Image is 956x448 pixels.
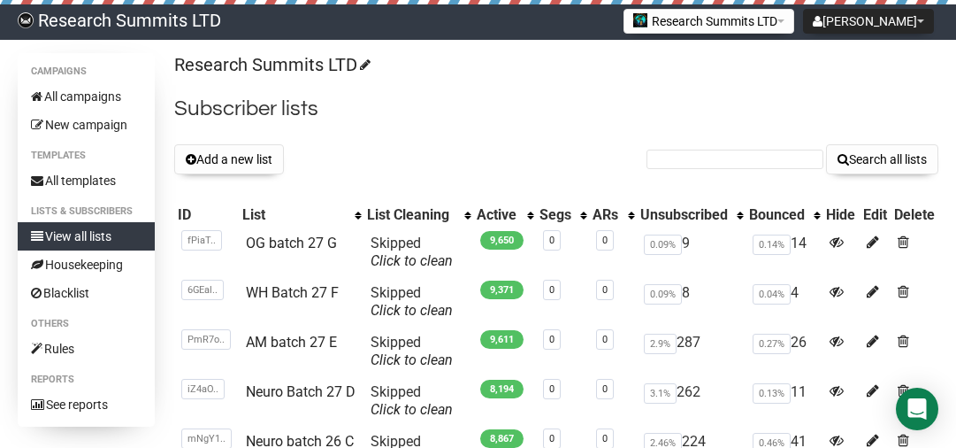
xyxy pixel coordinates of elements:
div: List [242,206,346,224]
th: Active: No sort applied, activate to apply an ascending sort [473,203,536,228]
li: Campaigns [18,61,155,82]
a: All campaigns [18,82,155,111]
a: See reports [18,390,155,419]
div: Segs [539,206,571,224]
th: List: No sort applied, activate to apply an ascending sort [239,203,363,228]
button: Search all lists [826,144,938,174]
span: 6GEal.. [181,280,224,300]
a: WH Batch 27 F [246,284,339,301]
th: ARs: No sort applied, activate to apply an ascending sort [589,203,636,228]
td: 287 [637,327,746,376]
button: [PERSON_NAME] [803,9,934,34]
td: 8 [637,277,746,327]
span: 8,194 [480,380,524,398]
a: 0 [602,334,608,345]
span: Skipped [371,383,453,418]
li: Templates [18,145,155,166]
a: OG batch 27 G [246,235,337,251]
div: Open Intercom Messenger [896,388,938,430]
li: Others [18,313,155,335]
th: Segs: No sort applied, activate to apply an ascending sort [536,203,589,228]
th: Hide: No sort applied, sorting is disabled [822,203,859,228]
div: List Cleaning [367,206,455,224]
a: 0 [602,284,608,296]
a: 0 [549,383,554,395]
a: Neuro Batch 27 D [246,383,356,400]
div: Hide [826,206,855,224]
a: Click to clean [371,351,453,368]
li: Reports [18,369,155,390]
td: 11 [746,376,822,426]
span: 0.27% [753,334,791,354]
th: Delete: No sort applied, sorting is disabled [891,203,938,228]
span: 9,371 [480,281,524,299]
a: Housekeeping [18,251,155,279]
div: ID [178,206,235,224]
div: ARs [593,206,618,224]
a: View all lists [18,222,155,251]
a: 0 [549,235,554,246]
span: 9,650 [480,231,524,250]
span: 0.09% [644,284,682,305]
span: 0.13% [753,383,791,404]
span: 0.09% [644,235,682,255]
a: Blacklist [18,279,155,307]
span: 3.1% [644,383,677,404]
a: Research Summits LTD [174,54,368,75]
td: 9 [637,228,746,277]
span: Skipped [371,235,453,269]
button: Add a new list [174,144,284,174]
div: Active [477,206,518,224]
span: fPiaT.. [181,230,222,251]
a: 0 [602,433,608,444]
div: Edit [863,206,887,224]
span: iZ4aO.. [181,379,225,399]
span: 9,611 [480,330,524,349]
img: bccbfd5974049ef095ce3c15df0eef5a [18,12,34,28]
td: 4 [746,277,822,327]
a: All templates [18,166,155,195]
span: PmR7o.. [181,329,231,350]
th: List Cleaning: No sort applied, activate to apply an ascending sort [363,203,473,228]
td: 14 [746,228,822,277]
span: 0.14% [753,235,791,255]
a: New campaign [18,111,155,139]
span: Skipped [371,334,453,368]
td: 26 [746,327,822,376]
a: 0 [549,433,554,444]
div: Bounced [749,206,805,224]
a: 0 [602,235,608,246]
a: 0 [549,334,554,345]
span: 8,867 [480,429,524,448]
th: Unsubscribed: No sort applied, activate to apply an ascending sort [637,203,746,228]
div: Delete [894,206,935,224]
th: ID: No sort applied, sorting is disabled [174,203,239,228]
th: Edit: No sort applied, sorting is disabled [860,203,891,228]
a: Click to clean [371,302,453,319]
a: 0 [549,284,554,296]
th: Bounced: No sort applied, activate to apply an ascending sort [746,203,822,228]
span: 2.9% [644,334,677,354]
a: 0 [602,383,608,395]
a: Click to clean [371,252,453,269]
a: Rules [18,335,155,363]
span: 0.04% [753,284,791,305]
h2: Subscriber lists [174,93,938,125]
div: Unsubscribed [640,206,728,224]
li: Lists & subscribers [18,201,155,222]
button: Research Summits LTD [623,9,794,34]
a: AM batch 27 E [246,334,337,351]
span: Skipped [371,284,453,319]
a: Click to clean [371,401,453,418]
img: 2.jpg [633,13,647,27]
td: 262 [637,376,746,426]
